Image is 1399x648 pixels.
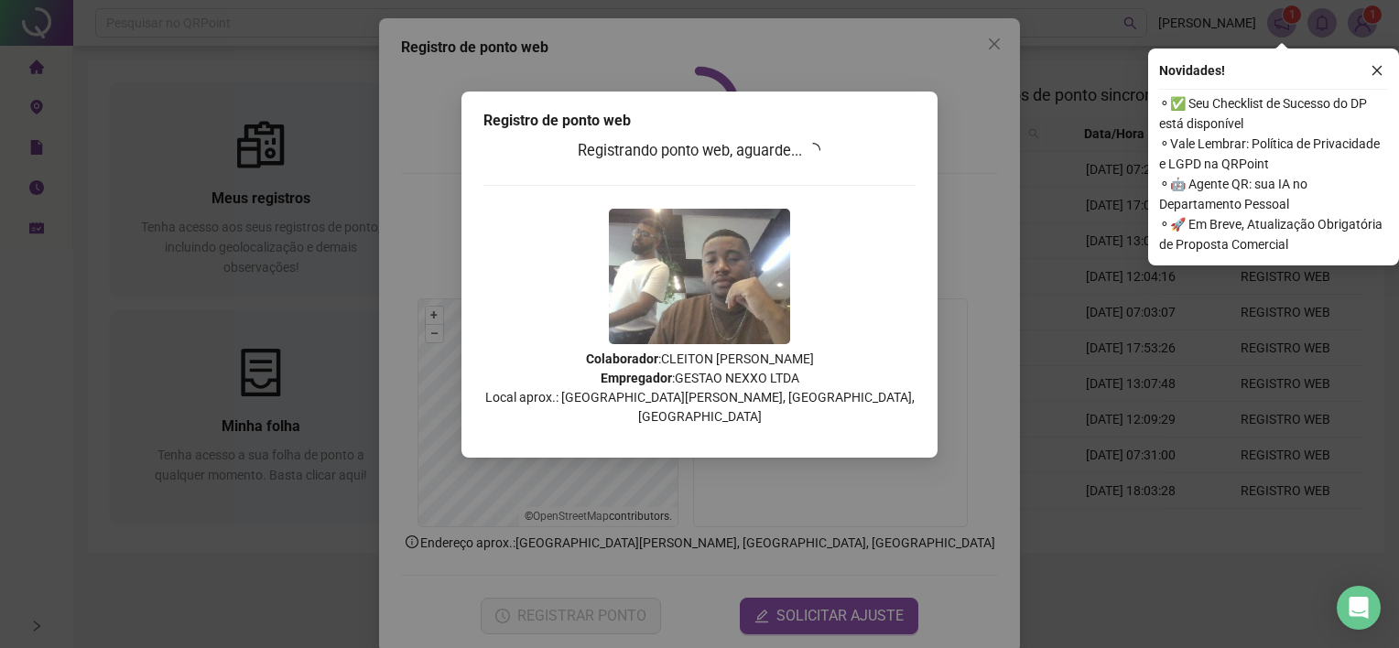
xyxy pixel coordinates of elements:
h3: Registrando ponto web, aguarde... [483,139,916,163]
span: Novidades ! [1159,60,1225,81]
strong: Empregador [601,371,672,385]
span: ⚬ 🤖 Agente QR: sua IA no Departamento Pessoal [1159,174,1388,214]
span: close [1371,64,1383,77]
span: ⚬ 🚀 Em Breve, Atualização Obrigatória de Proposta Comercial [1159,214,1388,254]
div: Registro de ponto web [483,110,916,132]
span: loading [804,140,824,160]
img: Z [609,209,790,344]
span: ⚬ ✅ Seu Checklist de Sucesso do DP está disponível [1159,93,1388,134]
span: ⚬ Vale Lembrar: Política de Privacidade e LGPD na QRPoint [1159,134,1388,174]
div: Open Intercom Messenger [1337,586,1381,630]
strong: Colaborador [586,351,658,366]
p: : CLEITON [PERSON_NAME] : GESTAO NEXXO LTDA Local aprox.: [GEOGRAPHIC_DATA][PERSON_NAME], [GEOGRA... [483,350,916,427]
